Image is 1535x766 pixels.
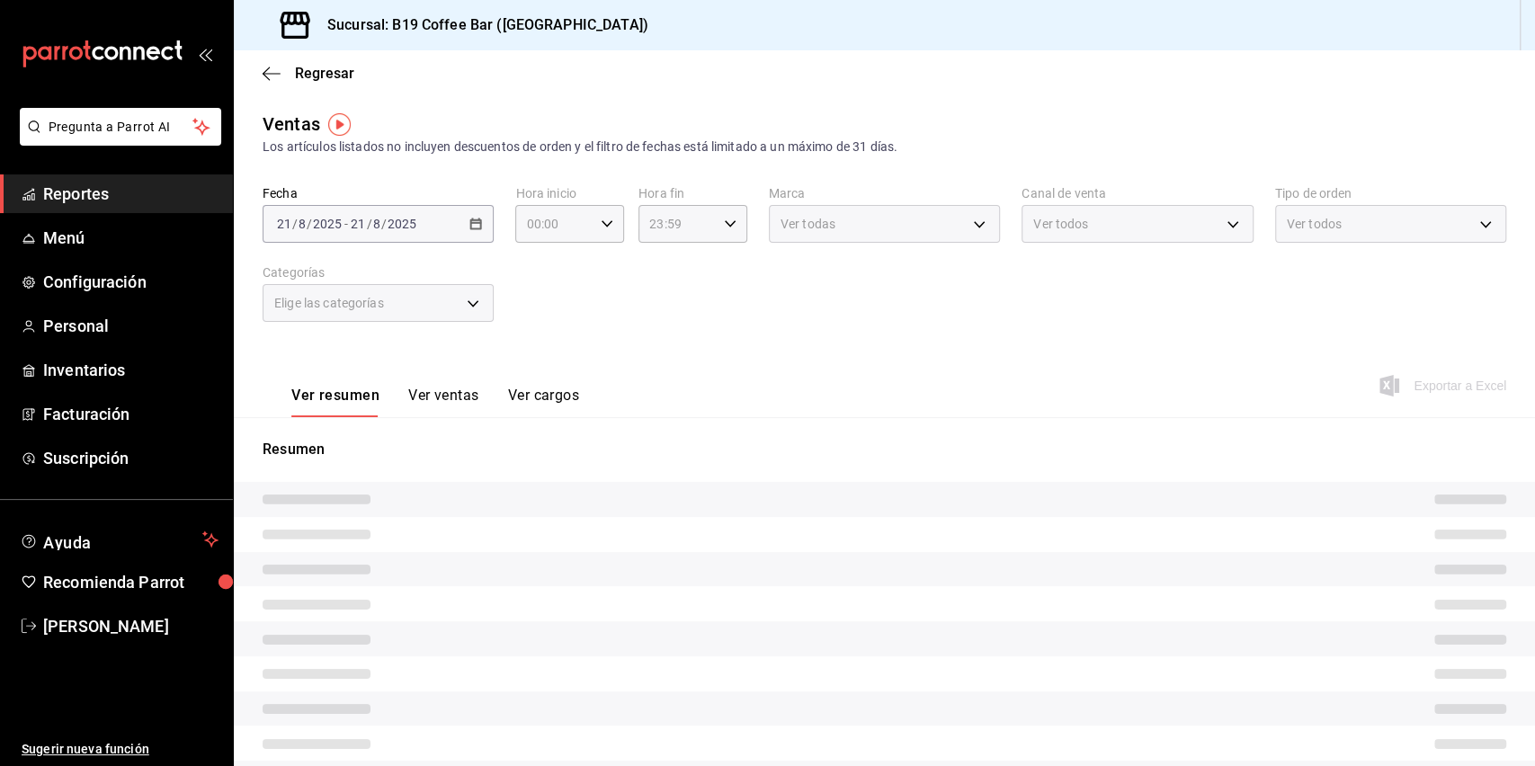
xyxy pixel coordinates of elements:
span: / [381,217,387,231]
span: Inventarios [43,358,219,382]
h3: Sucursal: B19 Coffee Bar ([GEOGRAPHIC_DATA]) [313,14,648,36]
label: Tipo de orden [1275,187,1506,200]
span: Sugerir nueva función [22,740,219,759]
label: Fecha [263,187,494,200]
button: Ver cargos [508,387,580,417]
span: Ver todos [1287,215,1342,233]
span: Facturación [43,402,219,426]
input: ---- [312,217,343,231]
label: Marca [769,187,1000,200]
button: Ver ventas [408,387,479,417]
span: Ayuda [43,529,195,550]
span: Personal [43,314,219,338]
button: Pregunta a Parrot AI [20,108,221,146]
div: Los artículos listados no incluyen descuentos de orden y el filtro de fechas está limitado a un m... [263,138,1506,156]
span: / [366,217,371,231]
label: Canal de venta [1022,187,1253,200]
span: Menú [43,226,219,250]
input: -- [298,217,307,231]
label: Categorías [263,266,494,279]
input: -- [372,217,381,231]
img: Tooltip marker [328,113,351,136]
span: Recomienda Parrot [43,570,219,594]
span: - [344,217,348,231]
p: Resumen [263,439,1506,460]
a: Pregunta a Parrot AI [13,130,221,149]
span: [PERSON_NAME] [43,614,219,638]
input: ---- [387,217,417,231]
span: / [292,217,298,231]
span: / [307,217,312,231]
button: Ver resumen [291,387,379,417]
input: -- [350,217,366,231]
div: navigation tabs [291,387,579,417]
span: Ver todas [781,215,835,233]
label: Hora inicio [515,187,624,200]
input: -- [276,217,292,231]
div: Ventas [263,111,320,138]
span: Regresar [295,65,354,82]
span: Suscripción [43,446,219,470]
span: Reportes [43,182,219,206]
label: Hora fin [638,187,747,200]
span: Ver todos [1033,215,1088,233]
button: Regresar [263,65,354,82]
button: open_drawer_menu [198,47,212,61]
span: Configuración [43,270,219,294]
span: Pregunta a Parrot AI [49,118,193,137]
span: Elige las categorías [274,294,384,312]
